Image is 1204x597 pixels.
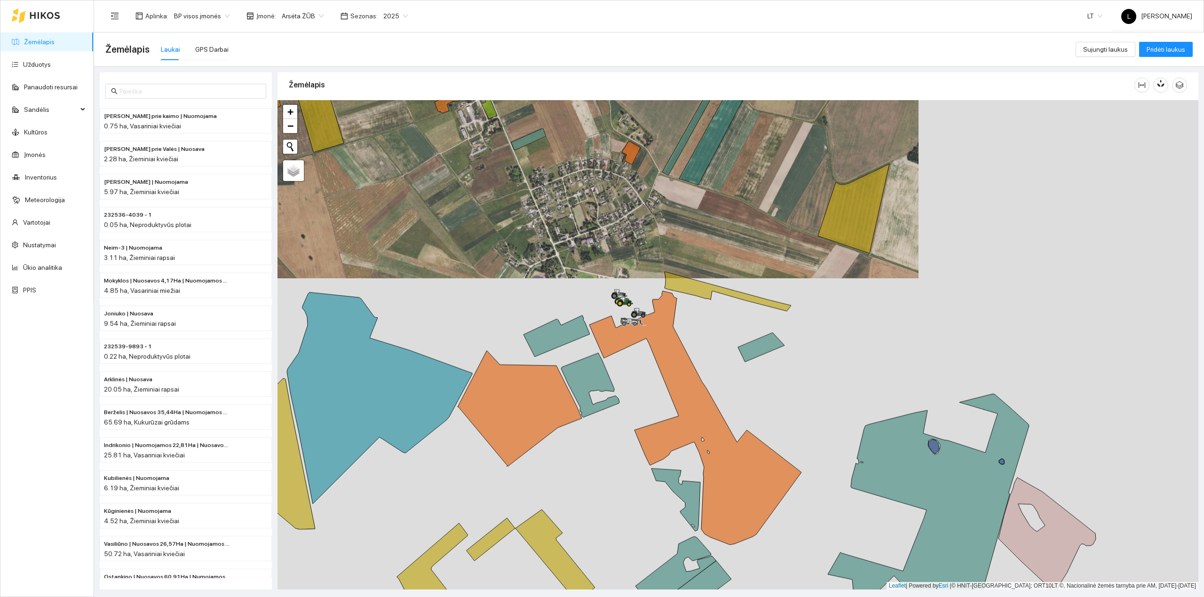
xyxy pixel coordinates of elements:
[24,151,46,158] a: Įmonės
[104,451,185,459] span: 25.81 ha, Vasariniai kviečiai
[104,287,180,294] span: 4.85 ha, Vasariniai miežiai
[104,112,217,121] span: Rolando prie kaimo | Nuomojama
[104,188,179,196] span: 5.97 ha, Žieminiai kviečiai
[104,221,191,228] span: 0.05 ha, Neproduktyvūs plotai
[24,83,78,91] a: Panaudoti resursai
[1076,46,1135,53] a: Sujungti laukus
[104,418,190,426] span: 65.69 ha, Kukurūzai grūdams
[104,276,230,285] span: Mokyklos | Nuosavos 4,17Ha | Nuomojamos 0,68Ha
[104,484,179,492] span: 6.19 ha, Žieminiai kviečiai
[1076,42,1135,57] button: Sujungti laukus
[104,244,162,252] span: Neim-3 | Nuomojama
[104,211,152,220] span: 232536-4039 - 1
[104,408,230,417] span: Berželis | Nuosavos 35,44Ha | Nuomojamos 30,25Ha
[104,122,181,130] span: 0.75 ha, Vasariniai kviečiai
[104,342,152,351] span: 232539-9893 - 1
[24,128,48,136] a: Kultūros
[24,38,55,46] a: Žemėlapis
[104,540,230,549] span: Vasiliūno | Nuosavos 26,57Ha | Nuomojamos 24,15Ha
[939,582,949,589] a: Esri
[1147,44,1185,55] span: Pridėti laukus
[105,7,124,25] button: menu-fold
[887,582,1198,590] div: | Powered by © HNIT-[GEOGRAPHIC_DATA]; ORT10LT ©, Nacionalinė žemės tarnyba prie AM, [DATE]-[DATE]
[256,11,276,21] span: Įmonė :
[104,155,178,163] span: 2.28 ha, Žieminiai kviečiai
[161,44,180,55] div: Laukai
[24,100,78,119] span: Sandėlis
[145,11,168,21] span: Aplinka :
[104,441,230,450] span: Indrikonio | Nuomojamos 22,81Ha | Nuosavos 3,00 Ha
[104,353,190,360] span: 0.22 ha, Neproduktyvūs plotai
[282,9,324,23] span: Arsėta ŽŪB
[23,61,51,68] a: Užduotys
[1139,42,1193,57] button: Pridėti laukus
[1134,78,1149,93] button: column-width
[289,71,1134,98] div: Žemėlapis
[104,254,175,261] span: 3.11 ha, Žieminiai rapsai
[25,196,65,204] a: Meteorologija
[104,320,176,327] span: 9.54 ha, Žieminiai rapsai
[889,582,906,589] a: Leaflet
[1121,12,1192,20] span: [PERSON_NAME]
[104,573,230,581] span: Ostankino | Nuosavos 60,91Ha | Numojamos 44,38Ha
[104,309,153,318] span: Joniuko | Nuosava
[105,42,150,57] span: Žemėlapis
[246,12,254,20] span: shop
[104,145,205,154] span: Rolando prie Valės | Nuosava
[950,582,951,589] span: |
[1127,9,1131,24] span: L
[23,219,50,226] a: Vartotojai
[104,517,179,525] span: 4.52 ha, Žieminiai kviečiai
[287,106,293,118] span: +
[104,385,179,393] span: 20.05 ha, Žieminiai rapsai
[283,119,297,133] a: Zoom out
[1139,46,1193,53] a: Pridėti laukus
[1087,9,1102,23] span: LT
[1135,81,1149,89] span: column-width
[350,11,378,21] span: Sezonas :
[283,160,304,181] a: Layers
[104,507,171,516] span: Kūginienės | Nuomojama
[104,550,185,558] span: 50.72 ha, Vasariniai kviečiai
[287,120,293,132] span: −
[341,12,348,20] span: calendar
[25,173,57,181] a: Inventorius
[104,375,152,384] span: Arklinės | Nuosava
[383,9,408,23] span: 2025
[23,264,62,271] a: Ūkio analitika
[104,474,169,483] span: Kubilienės | Nuomojama
[23,286,36,294] a: PPIS
[195,44,229,55] div: GPS Darbai
[111,12,119,20] span: menu-fold
[111,88,118,94] span: search
[174,9,230,23] span: BP visos įmonės
[23,241,56,249] a: Nustatymai
[1083,44,1128,55] span: Sujungti laukus
[119,86,261,96] input: Paieška
[283,140,297,154] button: Initiate a new search
[283,105,297,119] a: Zoom in
[104,178,188,187] span: Ginaičių Valiaus | Nuomojama
[135,12,143,20] span: layout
